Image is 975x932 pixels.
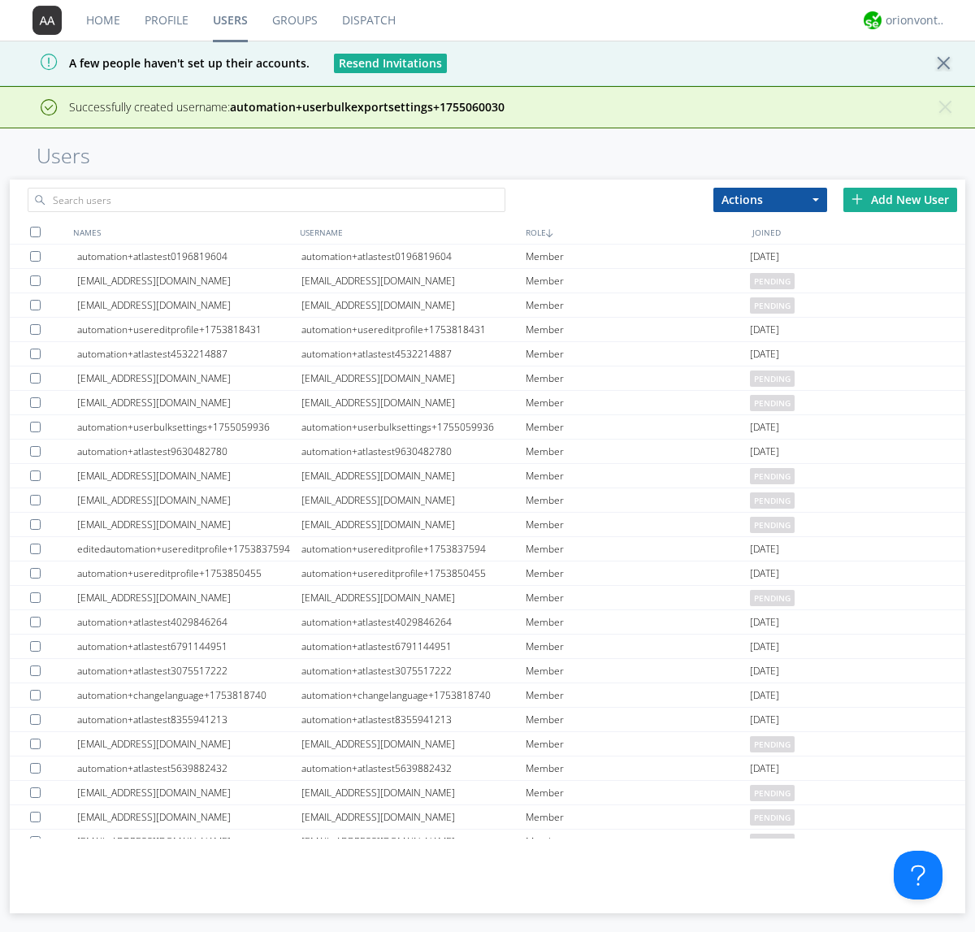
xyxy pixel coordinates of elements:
a: automation+atlastest6791144951automation+atlastest6791144951Member[DATE] [10,635,965,659]
div: Member [526,537,750,561]
a: automation+atlastest4029846264automation+atlastest4029846264Member[DATE] [10,610,965,635]
div: automation+atlastest9630482780 [301,440,526,463]
div: automation+atlastest6791144951 [77,635,301,658]
div: automation+atlastest5639882432 [77,756,301,780]
div: ROLE [522,220,748,244]
div: automation+changelanguage+1753818740 [77,683,301,707]
div: automation+atlastest4532214887 [77,342,301,366]
span: [DATE] [750,610,779,635]
div: [EMAIL_ADDRESS][DOMAIN_NAME] [301,781,526,804]
div: automation+atlastest9630482780 [77,440,301,463]
div: [EMAIL_ADDRESS][DOMAIN_NAME] [77,464,301,488]
div: [EMAIL_ADDRESS][DOMAIN_NAME] [77,830,301,853]
span: [DATE] [750,342,779,366]
div: [EMAIL_ADDRESS][DOMAIN_NAME] [77,732,301,756]
div: Member [526,805,750,829]
iframe: Toggle Customer Support [894,851,942,899]
span: pending [750,517,795,533]
div: Member [526,561,750,585]
a: [EMAIL_ADDRESS][DOMAIN_NAME][EMAIL_ADDRESS][DOMAIN_NAME]Memberpending [10,830,965,854]
img: 373638.png [32,6,62,35]
div: [EMAIL_ADDRESS][DOMAIN_NAME] [301,830,526,853]
img: 29d36aed6fa347d5a1537e7736e6aa13 [864,11,882,29]
span: pending [750,297,795,314]
div: Member [526,732,750,756]
a: [EMAIL_ADDRESS][DOMAIN_NAME][EMAIL_ADDRESS][DOMAIN_NAME]Memberpending [10,464,965,488]
div: automation+atlastest0196819604 [301,245,526,268]
div: Member [526,293,750,317]
div: [EMAIL_ADDRESS][DOMAIN_NAME] [77,293,301,317]
div: Member [526,610,750,634]
a: automation+userbulksettings+1755059936automation+userbulksettings+1755059936Member[DATE] [10,415,965,440]
span: pending [750,395,795,411]
a: automation+usereditprofile+1753850455automation+usereditprofile+1753850455Member[DATE] [10,561,965,586]
div: [EMAIL_ADDRESS][DOMAIN_NAME] [301,269,526,293]
div: Member [526,342,750,366]
div: automation+atlastest3075517222 [301,659,526,683]
span: pending [750,809,795,826]
span: Successfully created username: [69,99,505,115]
div: Member [526,708,750,731]
span: pending [750,834,795,850]
button: Resend Invitations [334,54,447,73]
div: automation+atlastest6791144951 [301,635,526,658]
div: NAMES [69,220,296,244]
a: [EMAIL_ADDRESS][DOMAIN_NAME][EMAIL_ADDRESS][DOMAIN_NAME]Memberpending [10,586,965,610]
div: automation+usereditprofile+1753818431 [301,318,526,341]
div: [EMAIL_ADDRESS][DOMAIN_NAME] [301,391,526,414]
div: Member [526,586,750,609]
div: automation+atlastest0196819604 [77,245,301,268]
div: automation+atlastest5639882432 [301,756,526,780]
div: automation+usereditprofile+1753850455 [301,561,526,585]
div: Member [526,830,750,853]
div: [EMAIL_ADDRESS][DOMAIN_NAME] [77,805,301,829]
div: [EMAIL_ADDRESS][DOMAIN_NAME] [301,366,526,390]
a: automation+changelanguage+1753818740automation+changelanguage+1753818740Member[DATE] [10,683,965,708]
div: Member [526,366,750,390]
div: [EMAIL_ADDRESS][DOMAIN_NAME] [77,488,301,512]
span: [DATE] [750,440,779,464]
div: Member [526,659,750,683]
span: pending [750,590,795,606]
div: automation+atlastest8355941213 [301,708,526,731]
a: [EMAIL_ADDRESS][DOMAIN_NAME][EMAIL_ADDRESS][DOMAIN_NAME]Memberpending [10,293,965,318]
a: [EMAIL_ADDRESS][DOMAIN_NAME][EMAIL_ADDRESS][DOMAIN_NAME]Memberpending [10,805,965,830]
button: Actions [713,188,827,212]
div: automation+atlastest8355941213 [77,708,301,731]
span: [DATE] [750,245,779,269]
a: automation+atlastest0196819604automation+atlastest0196819604Member[DATE] [10,245,965,269]
span: pending [750,785,795,801]
div: [EMAIL_ADDRESS][DOMAIN_NAME] [77,269,301,293]
div: automation+usereditprofile+1753837594 [301,537,526,561]
input: Search users [28,188,505,212]
div: automation+usereditprofile+1753818431 [77,318,301,341]
a: [EMAIL_ADDRESS][DOMAIN_NAME][EMAIL_ADDRESS][DOMAIN_NAME]Memberpending [10,391,965,415]
span: pending [750,273,795,289]
span: [DATE] [750,561,779,586]
span: [DATE] [750,635,779,659]
div: Member [526,683,750,707]
div: Member [526,440,750,463]
div: automation+atlastest4532214887 [301,342,526,366]
div: orionvontas+atlas+automation+org2 [886,12,947,28]
div: [EMAIL_ADDRESS][DOMAIN_NAME] [301,805,526,829]
div: [EMAIL_ADDRESS][DOMAIN_NAME] [301,586,526,609]
a: automation+atlastest4532214887automation+atlastest4532214887Member[DATE] [10,342,965,366]
a: automation+atlastest9630482780automation+atlastest9630482780Member[DATE] [10,440,965,464]
a: [EMAIL_ADDRESS][DOMAIN_NAME][EMAIL_ADDRESS][DOMAIN_NAME]Memberpending [10,366,965,391]
div: [EMAIL_ADDRESS][DOMAIN_NAME] [77,391,301,414]
div: [EMAIL_ADDRESS][DOMAIN_NAME] [301,464,526,488]
div: Member [526,781,750,804]
div: [EMAIL_ADDRESS][DOMAIN_NAME] [301,732,526,756]
div: Member [526,245,750,268]
div: [EMAIL_ADDRESS][DOMAIN_NAME] [77,586,301,609]
div: [EMAIL_ADDRESS][DOMAIN_NAME] [77,513,301,536]
div: Member [526,464,750,488]
span: pending [750,492,795,509]
div: automation+userbulksettings+1755059936 [77,415,301,439]
div: JOINED [748,220,975,244]
span: pending [750,371,795,387]
div: [EMAIL_ADDRESS][DOMAIN_NAME] [301,513,526,536]
div: [EMAIL_ADDRESS][DOMAIN_NAME] [301,488,526,512]
span: [DATE] [750,415,779,440]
